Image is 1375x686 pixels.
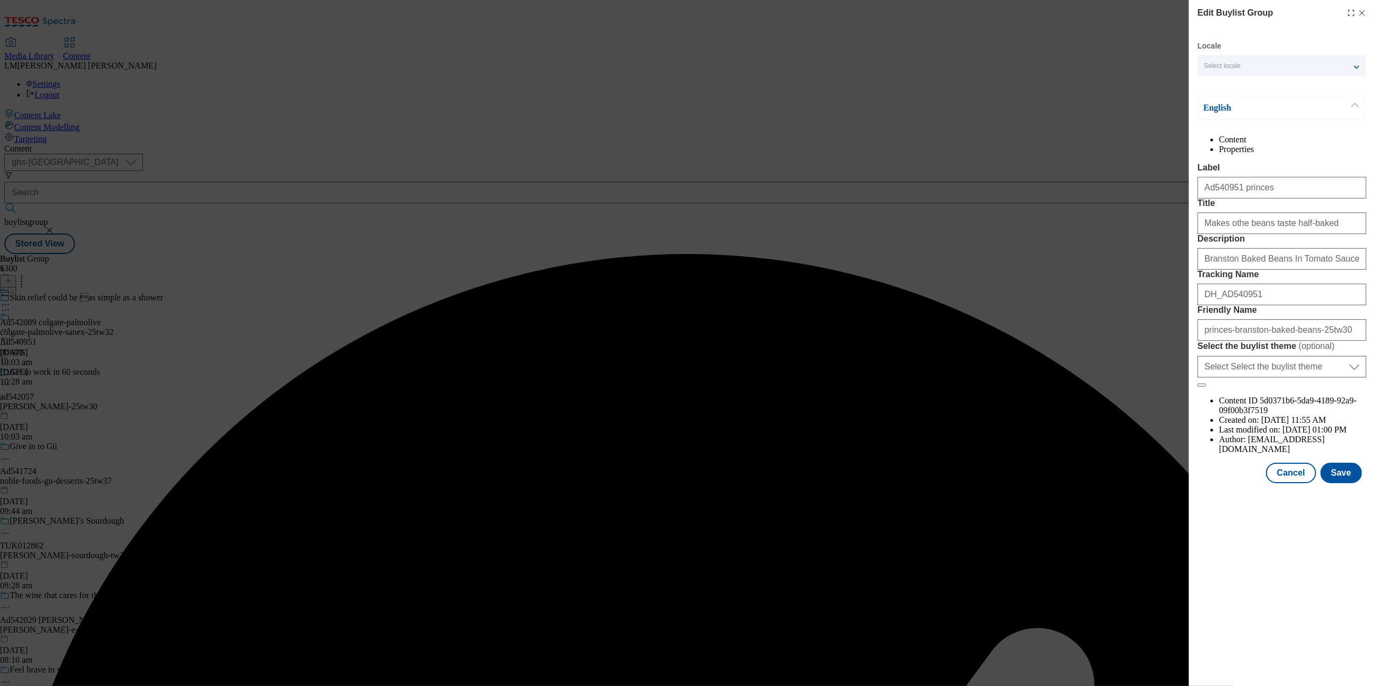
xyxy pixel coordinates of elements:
button: Save [1321,463,1362,483]
label: Description [1198,234,1366,244]
label: Tracking Name [1198,270,1366,279]
input: Enter Tracking Name [1198,284,1366,305]
label: Friendly Name [1198,305,1366,315]
h4: Edit Buylist Group [1198,6,1273,19]
button: Select locale [1198,55,1366,77]
input: Enter Description [1198,248,1366,270]
input: Enter Friendly Name [1198,319,1366,341]
span: [DATE] 01:00 PM [1283,425,1347,434]
label: Label [1198,163,1366,173]
input: Enter Label [1198,177,1366,198]
li: Created on: [1219,415,1366,425]
button: Cancel [1266,463,1316,483]
li: Author: [1219,435,1366,454]
span: [EMAIL_ADDRESS][DOMAIN_NAME] [1219,435,1325,454]
li: Content ID [1219,396,1366,415]
input: Enter Title [1198,212,1366,234]
li: Content [1219,135,1366,145]
span: 5d0371b6-5da9-4189-92a9-09f00b3f7519 [1219,396,1357,415]
li: Last modified on: [1219,425,1366,435]
li: Properties [1219,145,1366,154]
label: Locale [1198,43,1221,49]
label: Title [1198,198,1366,208]
span: ( optional ) [1299,341,1335,351]
span: Select locale [1204,62,1241,70]
label: Select the buylist theme [1198,341,1366,352]
p: English [1203,102,1317,113]
span: [DATE] 11:55 AM [1261,415,1326,424]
